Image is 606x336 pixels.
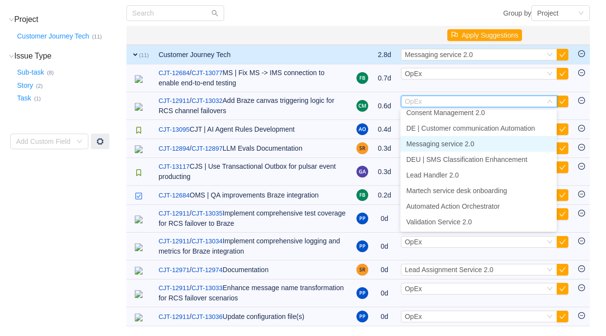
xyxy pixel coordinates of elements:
td: Implement comprehensive test coverage for RCS failover to Braze [154,205,352,233]
span: OpEx [405,238,422,246]
img: CM [356,100,368,112]
h3: Issue Type [15,51,125,61]
td: 0.3d [373,139,396,158]
img: 20147 [135,216,143,223]
div: Group by [358,5,590,21]
td: 0d [373,307,396,326]
td: 0d [373,205,396,233]
button: icon: check [557,283,568,295]
a: CJT-12684 [159,191,190,200]
div: Project [537,6,559,20]
span: expand [131,51,139,59]
button: icon: check [557,311,568,322]
button: icon: check [557,264,568,276]
img: 10315 [135,169,143,177]
span: Messaging service 2.0 [405,51,473,59]
a: CJT-13033 [191,283,223,293]
td: 0d [373,233,396,260]
td: 0.7d [373,64,396,92]
td: 0d [373,260,396,279]
span: Messaging service 2.0 [406,140,474,148]
span: OpEx [405,70,422,78]
span: / [159,144,191,152]
i: icon: down [578,10,584,17]
img: 20147 [135,290,143,298]
span: / [159,266,191,274]
td: Enhance message name transformation for RCS failover scenarios [154,279,352,307]
i: icon: minus-circle [578,265,585,272]
td: MS | Fix MS -> IMS connection to enable end-to-end testing [154,64,352,92]
i: icon: minus-circle [578,50,585,57]
span: DEU | SMS Classification Enhancement [406,156,527,163]
span: / [159,97,191,104]
td: Add Braze canvas triggering logic for RCS channel failovers [154,92,352,120]
i: icon: minus-circle [578,191,585,198]
span: / [159,209,191,217]
a: CJT-13036 [191,312,223,322]
img: SR [356,142,368,154]
td: Implement comprehensive logging and metrics for Braze integration [154,233,352,260]
a: CJT-12894 [159,144,190,154]
img: PP [356,213,368,224]
img: SR [356,264,368,276]
i: icon: minus-circle [578,97,585,104]
i: icon: down [547,71,553,78]
span: / [159,284,191,292]
a: CJT-13032 [191,96,223,106]
td: 2.8d [373,45,396,64]
i: icon: minus-circle [578,237,585,244]
small: (2) [36,83,43,89]
td: 0.2d [373,186,396,205]
span: Automated Action Orchestrator [406,202,500,210]
a: CJT-12911 [159,96,190,106]
a: CJT-12911 [159,209,190,218]
button: icon: check [557,96,568,107]
a: CJT-13095 [159,125,190,135]
a: CJT-12684 [159,68,190,78]
img: 20147 [135,267,143,275]
i: icon: down [547,314,553,320]
i: icon: minus-circle [578,144,585,151]
img: 20147 [135,243,143,251]
i: icon: down [9,17,14,22]
span: / [159,69,191,77]
td: OMS | QA improvements Braze integration [154,186,352,205]
button: icon: flagApply Suggestions [447,29,522,41]
button: icon: check [557,123,568,135]
i: icon: down [547,239,553,246]
button: icon: check [557,236,568,248]
td: 0.3d [373,158,396,186]
img: 20147 [135,314,143,321]
td: 0.6d [373,92,396,120]
td: CJT | AI Agent Rules Development [154,120,352,139]
i: icon: down [547,286,553,293]
td: LLM Evals Documentation [154,139,352,158]
button: icon: check [557,208,568,220]
img: PP [356,287,368,299]
td: Customer Journey Tech [154,45,352,64]
button: icon: check [557,142,568,154]
i: icon: minus-circle [578,163,585,170]
i: icon: down [547,52,553,59]
small: (8) [47,70,54,76]
i: icon: minus-circle [578,312,585,319]
img: FB [356,72,368,84]
i: icon: down [77,138,83,145]
button: icon: check [557,189,568,201]
img: PP [356,311,368,322]
img: PP [356,240,368,252]
span: Validation Service 2.0 [406,218,472,226]
a: CJT-13117 [159,162,190,172]
span: / [159,313,191,320]
img: 20147 [135,145,143,153]
span: / [159,237,191,245]
button: Story [15,78,36,93]
td: 0.4d [373,120,396,139]
i: icon: minus-circle [578,284,585,291]
input: Search [126,5,224,21]
button: Sub-task [15,65,47,80]
img: FB [356,189,368,201]
i: icon: down [547,267,553,274]
i: icon: search [211,10,218,17]
i: icon: minus-circle [578,69,585,76]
